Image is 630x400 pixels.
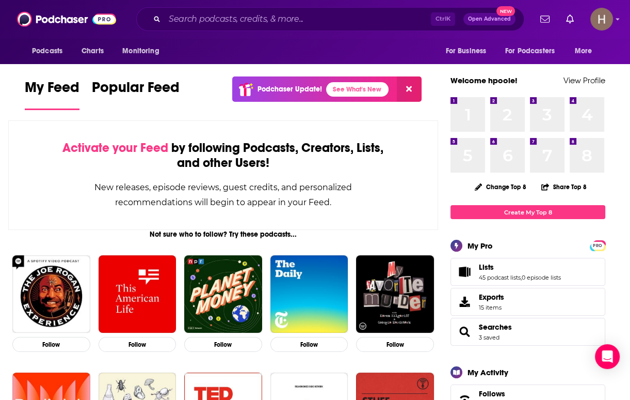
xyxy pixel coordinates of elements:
a: 0 episode lists [522,274,561,281]
span: , [521,274,522,281]
span: Ctrl K [431,12,455,26]
img: The Daily [270,255,348,333]
span: PRO [591,242,604,250]
span: Charts [82,44,104,58]
span: Podcasts [32,44,62,58]
a: Create My Top 8 [450,205,605,219]
img: The Joe Rogan Experience [12,255,90,333]
button: Show profile menu [590,8,613,30]
button: Follow [12,337,90,352]
div: New releases, episode reviews, guest credits, and personalized recommendations will begin to appe... [60,180,386,210]
a: Exports [450,288,605,316]
span: Exports [454,295,475,309]
button: open menu [115,41,172,61]
div: Not sure who to follow? Try these podcasts... [8,230,438,239]
button: Follow [184,337,262,352]
span: Exports [479,293,504,302]
a: See What's New [326,82,389,97]
span: More [575,44,592,58]
div: Open Intercom Messenger [595,344,620,369]
a: My Feed [25,79,79,110]
img: This American Life [99,255,176,333]
span: Lists [450,258,605,286]
div: Search podcasts, credits, & more... [136,7,524,31]
a: 45 podcast lists [479,274,521,281]
a: Show notifications dropdown [562,10,578,28]
button: Change Top 8 [469,180,532,193]
span: Searches [450,318,605,346]
p: Podchaser Update! [257,85,322,94]
span: Popular Feed [92,79,180,102]
a: Searches [479,322,512,332]
button: Follow [356,337,434,352]
a: Popular Feed [92,79,180,110]
span: Open Advanced [468,17,511,22]
span: For Business [445,44,486,58]
button: Open AdvancedNew [463,13,515,25]
button: Share Top 8 [541,177,587,197]
a: Lists [479,263,561,272]
span: Monitoring [122,44,159,58]
button: open menu [568,41,605,61]
span: My Feed [25,79,79,102]
div: My Pro [467,241,493,251]
span: For Podcasters [505,44,555,58]
a: View Profile [563,75,605,85]
a: Lists [454,265,475,279]
button: open menu [498,41,570,61]
input: Search podcasts, credits, & more... [165,11,431,27]
span: 15 items [479,304,504,311]
button: open menu [438,41,499,61]
a: Welcome hpoole! [450,75,518,85]
div: My Activity [467,367,508,377]
img: Planet Money [184,255,262,333]
img: My Favorite Murder with Karen Kilgariff and Georgia Hardstark [356,255,434,333]
button: open menu [25,41,76,61]
span: Lists [479,263,494,272]
a: Follows [479,389,574,398]
button: Follow [270,337,348,352]
img: User Profile [590,8,613,30]
a: 3 saved [479,334,499,341]
a: PRO [591,241,604,249]
span: New [496,6,515,16]
a: Charts [75,41,110,61]
span: Activate your Feed [62,140,168,156]
a: Searches [454,325,475,339]
a: Show notifications dropdown [536,10,554,28]
div: by following Podcasts, Creators, Lists, and other Users! [60,141,386,171]
span: Follows [479,389,505,398]
span: Logged in as hpoole [590,8,613,30]
button: Follow [99,337,176,352]
img: Podchaser - Follow, Share and Rate Podcasts [17,9,116,29]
